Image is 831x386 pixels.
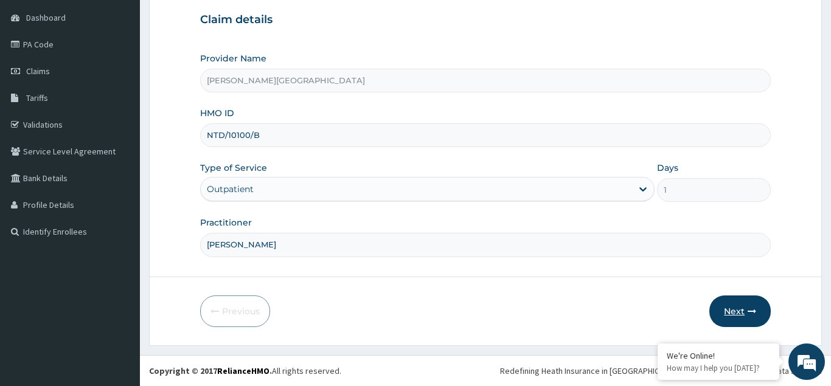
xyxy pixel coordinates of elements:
[6,257,232,300] textarea: Type your message and hit 'Enter'
[200,6,229,35] div: Minimize live chat window
[207,183,254,195] div: Outpatient
[140,355,831,386] footer: All rights reserved.
[200,162,267,174] label: Type of Service
[200,107,234,119] label: HMO ID
[200,295,270,327] button: Previous
[200,123,771,147] input: Enter HMO ID
[26,66,50,77] span: Claims
[26,92,48,103] span: Tariffs
[500,365,822,377] div: Redefining Heath Insurance in [GEOGRAPHIC_DATA] using Telemedicine and Data Science!
[200,233,771,257] input: Enter Name
[200,52,266,64] label: Provider Name
[23,61,49,91] img: d_794563401_company_1708531726252_794563401
[217,365,269,376] a: RelianceHMO
[149,365,272,376] strong: Copyright © 2017 .
[200,216,252,229] label: Practitioner
[71,115,168,238] span: We're online!
[657,162,678,174] label: Days
[26,12,66,23] span: Dashboard
[667,363,770,373] p: How may I help you today?
[200,13,771,27] h3: Claim details
[709,295,771,327] button: Next
[667,350,770,361] div: We're Online!
[63,68,204,84] div: Chat with us now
